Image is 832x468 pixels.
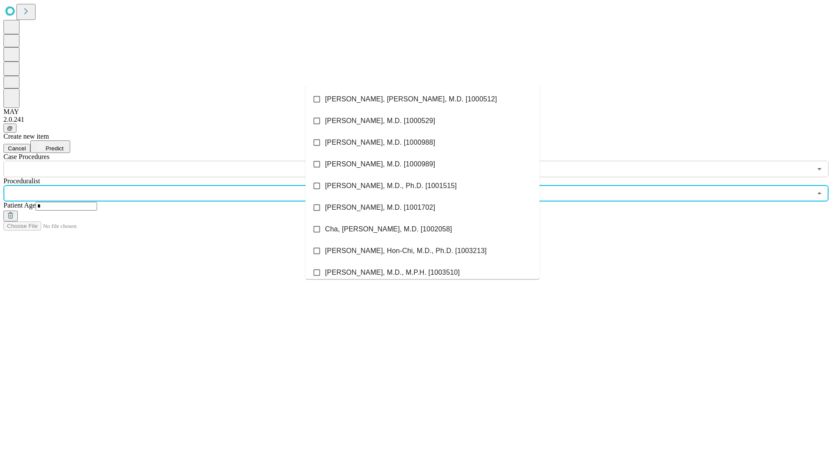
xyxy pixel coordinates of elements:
[45,145,63,152] span: Predict
[325,116,435,126] span: [PERSON_NAME], M.D. [1000529]
[3,201,36,209] span: Patient Age
[3,116,829,123] div: 2.0.241
[3,144,30,153] button: Cancel
[325,159,435,169] span: [PERSON_NAME], M.D. [1000989]
[325,267,460,278] span: [PERSON_NAME], M.D., M.P.H. [1003510]
[30,140,70,153] button: Predict
[7,125,13,131] span: @
[325,94,497,104] span: [PERSON_NAME], [PERSON_NAME], M.D. [1000512]
[3,133,49,140] span: Create new item
[8,145,26,152] span: Cancel
[325,137,435,148] span: [PERSON_NAME], M.D. [1000988]
[325,202,435,213] span: [PERSON_NAME], M.D. [1001702]
[3,153,49,160] span: Scheduled Procedure
[3,123,16,133] button: @
[325,246,487,256] span: [PERSON_NAME], Hon-Chi, M.D., Ph.D. [1003213]
[325,181,457,191] span: [PERSON_NAME], M.D., Ph.D. [1001515]
[325,224,452,234] span: Cha, [PERSON_NAME], M.D. [1002058]
[813,187,825,199] button: Close
[813,163,825,175] button: Open
[3,108,829,116] div: MAY
[3,177,40,185] span: Proceduralist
